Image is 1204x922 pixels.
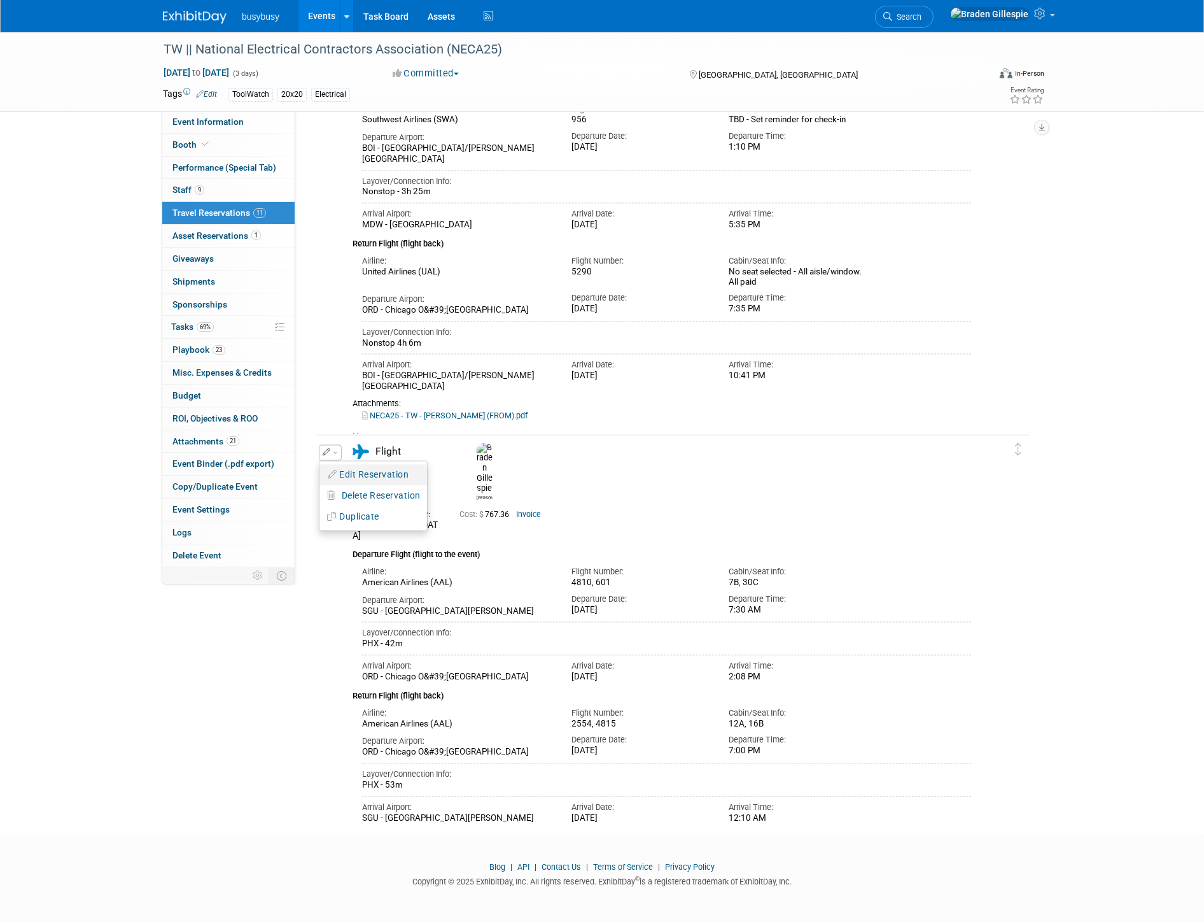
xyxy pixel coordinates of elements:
div: [DATE] [571,371,710,381]
span: Sponsorships [172,299,227,309]
i: Flight [353,444,369,459]
div: Arrival Time: [729,660,867,672]
div: ORD - Chicago O&#39;[GEOGRAPHIC_DATA] [362,747,552,758]
span: busybusy [242,11,279,22]
div: American Airlines (AAL) [362,719,552,730]
div: Departure Time: [729,292,867,304]
div: Layover/Connection Info: [362,627,971,639]
span: 23 [213,345,225,355]
img: Braden Gillespie [950,7,1029,21]
span: | [583,862,591,872]
span: Event Binder (.pdf export) [172,458,274,469]
div: Nonstop - 3h 25m [362,187,971,197]
div: 12A, 16B [729,719,867,729]
span: | [507,862,515,872]
div: Departure Airport: [362,132,552,143]
div: Arrival Date: [571,359,710,371]
div: MDW - [GEOGRAPHIC_DATA] [362,220,552,230]
div: Arrival Date: [571,802,710,813]
span: 21 [227,436,239,446]
div: Arrival Date: [571,208,710,220]
a: Travel Reservations11 [162,202,295,224]
td: Tags [163,87,217,102]
div: Departure Time: [729,593,867,605]
button: Committed [388,67,464,80]
div: [DATE] [571,220,710,230]
span: Performance (Special Tab) [172,162,276,173]
a: Shipments [162,271,295,293]
div: 12:10 AM [729,813,867,824]
span: 1 [251,230,261,240]
td: Personalize Event Tab Strip [247,567,269,584]
div: Southwest Airlines (SWA) [362,115,552,125]
div: Departure Date: [571,131,710,142]
a: Delete Event [162,544,295,567]
div: Event Rating [1009,87,1044,94]
div: United Airlines (UAL) [362,267,552,278]
div: Attachments: [353,399,971,409]
span: Booth [172,139,211,150]
div: [DATE] [571,813,710,824]
a: Event Binder (.pdf export) [162,453,295,475]
button: Edit Reservation [319,465,427,484]
div: Flight Number: [571,566,710,578]
div: Departure Time: [729,131,867,142]
i: Booth reservation complete [202,141,209,148]
a: Copy/Duplicate Event [162,476,295,498]
a: Attachments21 [162,430,295,453]
a: Blog [489,862,505,872]
div: 4810, 601 [571,578,710,588]
div: Departure Airport: [362,595,552,606]
div: Arrival Airport: [362,660,552,672]
div: 7B, 30C [729,578,867,588]
div: Arrival Airport: [362,359,552,371]
span: Search [892,12,921,22]
div: Arrival Time: [729,359,867,371]
td: Toggle Event Tabs [269,567,295,584]
span: Travel Reservations [172,208,266,218]
div: 7:30 AM [729,605,867,616]
span: Playbook [172,344,225,355]
a: Playbook23 [162,339,295,361]
span: Delete Event [172,550,221,560]
div: Layover/Connection Info: [362,176,971,187]
span: [GEOGRAPHIC_DATA], [GEOGRAPHIC_DATA] [699,70,858,80]
span: 9 [195,185,204,195]
a: Tasks69% [162,316,295,338]
div: Airline: [362,566,552,578]
div: Return Flight (flight back) [353,230,971,250]
a: API [517,862,529,872]
div: TBD - Set reminder for check-in [729,115,867,125]
div: Arrival Airport: [362,208,552,220]
div: Arrival Time: [729,802,867,813]
span: to [190,67,202,78]
div: Arrival Time: [729,208,867,220]
div: 20x20 [277,88,307,101]
a: Contact Us [542,862,581,872]
div: Departure Flight (flight to the event) [353,542,971,561]
span: Misc. Expenses & Credits [172,367,272,378]
a: Logs [162,521,295,544]
div: TW || National Electrical Contractors Association (NECA25) [159,38,969,61]
a: Search [875,6,934,28]
div: Braden Gillespie [473,443,496,501]
span: Staff [172,185,204,195]
span: [DATE] [DATE] [163,67,230,78]
span: 11 [253,208,266,218]
div: BOI - [GEOGRAPHIC_DATA]/[PERSON_NAME][GEOGRAPHIC_DATA] [362,143,552,165]
div: [DATE] [571,142,710,153]
a: Invoice [516,510,541,519]
span: Copy/Duplicate Event [172,481,258,492]
div: 1:10 PM [729,142,867,153]
button: Duplicate [319,507,427,526]
span: (3 days) [232,69,258,78]
div: Departure Date: [571,734,710,746]
div: PHX - 42m [362,639,971,649]
div: ORD - Chicago O&#39;[GEOGRAPHIC_DATA] [362,305,552,316]
div: SGU - [GEOGRAPHIC_DATA][PERSON_NAME] [362,606,552,617]
span: Logs [172,527,192,537]
img: Braden Gillespie [477,443,493,493]
i: Click and drag to move item [1015,443,1021,456]
div: [DATE] [571,605,710,616]
span: Event Information [172,117,244,127]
